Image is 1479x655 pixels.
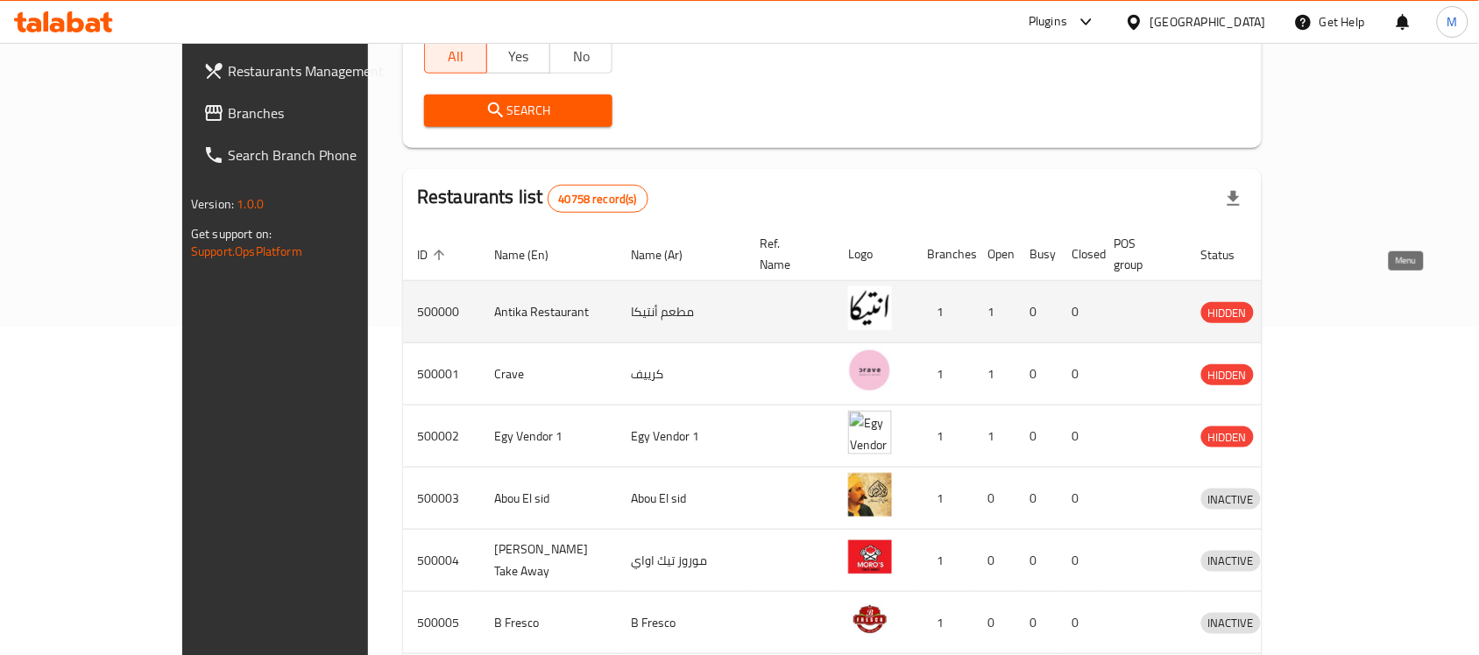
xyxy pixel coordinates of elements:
[974,281,1016,343] td: 1
[1058,468,1100,530] td: 0
[617,281,746,343] td: مطعم أنتيكا
[974,592,1016,654] td: 0
[1029,11,1067,32] div: Plugins
[617,592,746,654] td: B Fresco
[1016,592,1058,654] td: 0
[848,286,892,330] img: Antika Restaurant
[486,39,549,74] button: Yes
[913,343,974,405] td: 1
[1058,343,1100,405] td: 0
[913,592,974,654] td: 1
[1201,551,1261,572] div: INACTIVE
[974,530,1016,592] td: 0
[228,102,415,123] span: Branches
[438,100,598,122] span: Search
[403,530,480,592] td: 500004
[1447,12,1458,32] span: M
[1150,12,1266,32] div: [GEOGRAPHIC_DATA]
[1201,244,1258,265] span: Status
[480,281,617,343] td: Antika Restaurant
[848,473,892,517] img: Abou El sid
[617,530,746,592] td: موروز تيك اواي
[480,592,617,654] td: B Fresco
[189,50,429,92] a: Restaurants Management
[403,468,480,530] td: 500003
[617,468,746,530] td: Abou El sid
[480,468,617,530] td: Abou El sid
[480,405,617,468] td: Egy Vendor 1
[848,411,892,454] img: Egy Vendor 1
[631,244,705,265] span: Name (Ar)
[974,405,1016,468] td: 1
[417,184,648,213] h2: Restaurants list
[237,193,264,215] span: 1.0.0
[1201,613,1261,634] div: INACTIVE
[1201,489,1261,510] div: INACTIVE
[191,222,272,245] span: Get support on:
[617,343,746,405] td: كرييف
[913,281,974,343] td: 1
[494,244,571,265] span: Name (En)
[228,60,415,81] span: Restaurants Management
[494,44,542,69] span: Yes
[1058,592,1100,654] td: 0
[1201,613,1261,633] span: INACTIVE
[549,39,612,74] button: No
[424,95,612,127] button: Search
[403,405,480,468] td: 500002
[913,530,974,592] td: 1
[1058,228,1100,281] th: Closed
[848,535,892,579] img: Moro's Take Away
[424,39,487,74] button: All
[1213,178,1255,220] div: Export file
[557,44,605,69] span: No
[617,405,746,468] td: Egy Vendor 1
[1201,365,1254,385] span: HIDDEN
[1016,228,1058,281] th: Busy
[403,281,480,343] td: 500000
[548,191,648,208] span: 40758 record(s)
[1201,427,1254,447] span: HIDDEN
[189,92,429,134] a: Branches
[1201,551,1261,571] span: INACTIVE
[189,134,429,176] a: Search Branch Phone
[228,144,415,166] span: Search Branch Phone
[760,233,813,275] span: Ref. Name
[1201,303,1254,323] span: HIDDEN
[974,228,1016,281] th: Open
[432,44,480,69] span: All
[1016,530,1058,592] td: 0
[1058,405,1100,468] td: 0
[417,244,450,265] span: ID
[913,228,974,281] th: Branches
[1201,302,1254,323] div: HIDDEN
[974,343,1016,405] td: 1
[1201,426,1254,447] div: HIDDEN
[974,468,1016,530] td: 0
[191,240,302,263] a: Support.OpsPlatform
[480,343,617,405] td: Crave
[480,530,617,592] td: [PERSON_NAME] Take Away
[1016,405,1058,468] td: 0
[1016,468,1058,530] td: 0
[1058,530,1100,592] td: 0
[403,343,480,405] td: 500001
[191,193,234,215] span: Version:
[834,228,913,281] th: Logo
[1201,489,1261,510] span: INACTIVE
[1115,233,1166,275] span: POS group
[848,349,892,392] img: Crave
[403,592,480,654] td: 500005
[913,405,974,468] td: 1
[1016,281,1058,343] td: 0
[1016,343,1058,405] td: 0
[1058,281,1100,343] td: 0
[913,468,974,530] td: 1
[848,597,892,641] img: B Fresco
